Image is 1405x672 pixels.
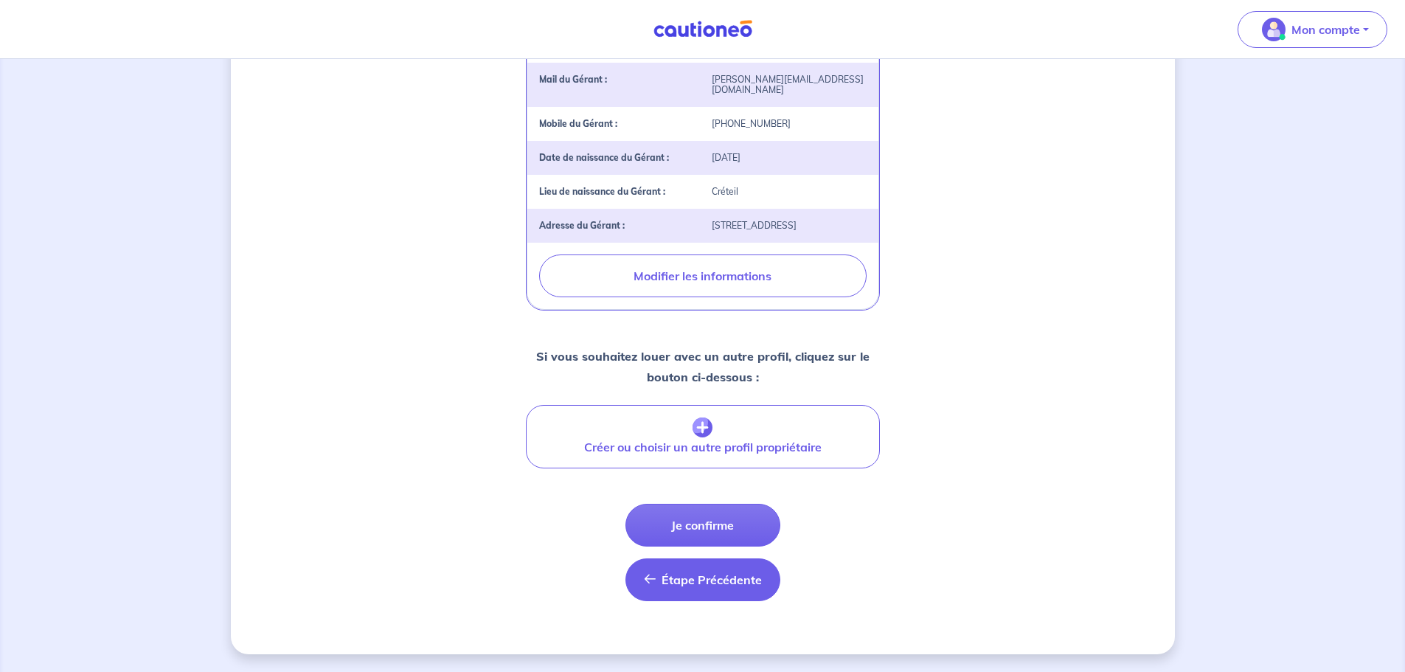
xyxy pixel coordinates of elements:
span: Étape Précédente [662,572,762,587]
strong: Lieu de naissance du Gérant : [539,186,665,197]
img: Cautioneo [648,20,758,38]
div: [PHONE_NUMBER] [703,119,875,129]
strong: Si vous souhaitez louer avec un autre profil, cliquez sur le bouton ci-dessous : [536,349,870,384]
img: illu_account_valid_menu.svg [1262,18,1286,41]
div: [STREET_ADDRESS] [703,221,875,231]
div: [PERSON_NAME][EMAIL_ADDRESS][DOMAIN_NAME] [703,75,875,95]
div: [DATE] [703,153,875,163]
strong: Adresse du Gérant : [539,220,625,231]
img: archivate [693,418,712,438]
button: Modifier les informations [539,254,867,297]
button: Créer ou choisir un autre profil propriétaire [526,405,880,468]
strong: Mobile du Gérant : [539,118,617,129]
strong: Mail du Gérant : [539,74,607,85]
button: illu_account_valid_menu.svgMon compte [1238,11,1387,48]
button: Je confirme [625,504,780,547]
div: Créteil [703,187,875,197]
button: Étape Précédente [625,558,780,601]
strong: Date de naissance du Gérant : [539,152,669,163]
p: Mon compte [1291,21,1360,38]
